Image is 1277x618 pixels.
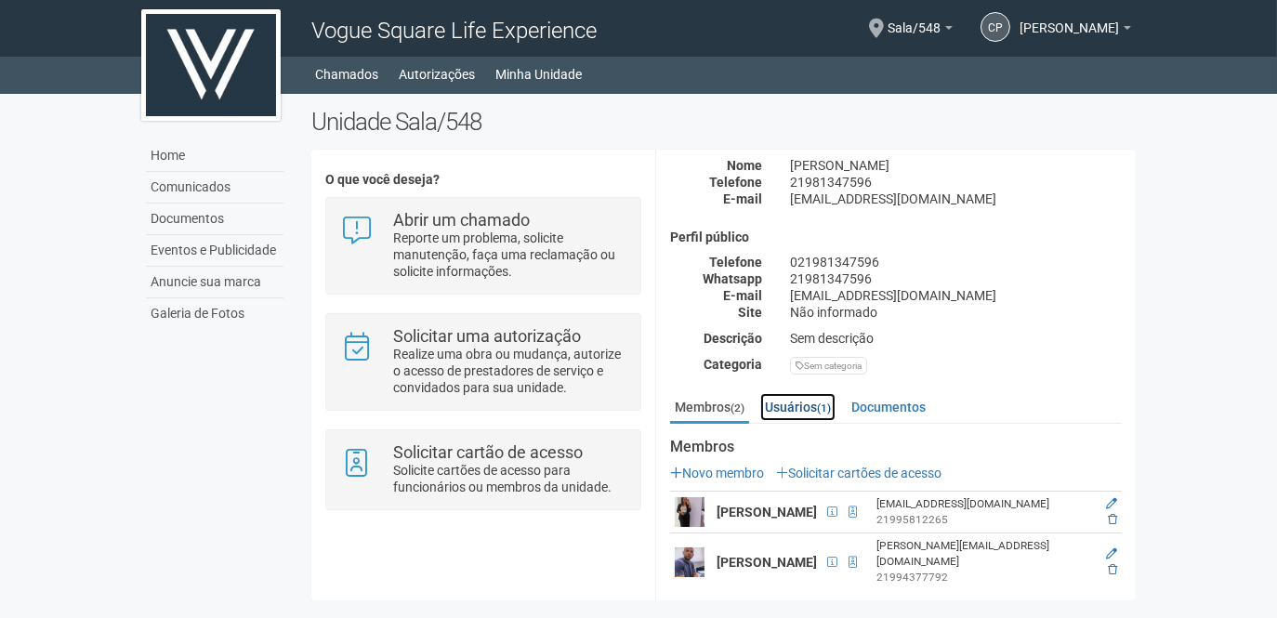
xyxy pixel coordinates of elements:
div: Sem categoria [790,357,867,375]
p: Reporte um problema, solicite manutenção, faça uma reclamação ou solicite informações. [393,230,626,280]
strong: Solicitar cartão de acesso [393,442,583,462]
a: Sala/548 [888,23,953,38]
strong: Solicitar uma autorização [393,326,581,346]
a: Galeria de Fotos [146,298,283,329]
h4: Perfil público [670,230,1122,244]
strong: Categoria [704,357,762,372]
div: [PERSON_NAME] [776,157,1136,174]
a: Autorizações [399,61,475,87]
div: 21994377792 [876,570,1088,585]
a: Usuários(1) [760,393,836,421]
div: [EMAIL_ADDRESS][DOMAIN_NAME] [876,496,1088,512]
a: Membros(2) [670,393,749,424]
a: Excluir membro [1108,563,1117,576]
strong: Nome [727,158,762,173]
img: logo.jpg [141,9,281,121]
a: Chamados [315,61,378,87]
p: Solicite cartões de acesso para funcionários ou membros da unidade. [393,462,626,495]
a: Eventos e Publicidade [146,235,283,267]
strong: Telefone [709,255,762,270]
a: Minha Unidade [495,61,582,87]
a: Solicitar cartões de acesso [776,466,941,480]
h2: Unidade Sala/548 [311,108,1136,136]
a: Editar membro [1106,547,1117,560]
div: 21995812265 [876,512,1088,528]
strong: [PERSON_NAME] [717,505,817,519]
div: 21981347596 [776,270,1136,287]
strong: Membros [670,439,1122,455]
a: [PERSON_NAME] [1020,23,1131,38]
strong: Site [738,305,762,320]
a: Documentos [146,204,283,235]
strong: [PERSON_NAME] [717,555,817,570]
div: [PERSON_NAME][EMAIL_ADDRESS][DOMAIN_NAME] [876,538,1088,570]
a: Comunicados [146,172,283,204]
strong: Whatsapp [703,271,762,286]
div: Não informado [776,304,1136,321]
img: user.png [675,547,704,577]
img: user.png [675,497,704,527]
p: Realize uma obra ou mudança, autorize o acesso de prestadores de serviço e convidados para sua un... [393,346,626,396]
span: Vogue Square Life Experience [311,18,597,44]
a: Novo membro [670,466,764,480]
a: Documentos [847,393,930,421]
strong: Telefone [709,175,762,190]
div: [EMAIL_ADDRESS][DOMAIN_NAME] [776,287,1136,304]
div: 021981347596 [776,254,1136,270]
a: Solicitar cartão de acesso Solicite cartões de acesso para funcionários ou membros da unidade. [340,444,625,495]
div: [EMAIL_ADDRESS][DOMAIN_NAME] [776,191,1136,207]
a: CP [981,12,1010,42]
a: Anuncie sua marca [146,267,283,298]
span: Sala/548 [888,3,941,35]
small: (2) [731,401,744,414]
a: Excluir membro [1108,513,1117,526]
small: (1) [817,401,831,414]
strong: Descrição [704,331,762,346]
a: Editar membro [1106,497,1117,510]
div: Sem descrição [776,330,1136,347]
strong: Abrir um chamado [393,210,530,230]
div: 21981347596 [776,174,1136,191]
a: Home [146,140,283,172]
a: Abrir um chamado Reporte um problema, solicite manutenção, faça uma reclamação ou solicite inform... [340,212,625,280]
strong: E-mail [723,288,762,303]
h4: O que você deseja? [325,173,640,187]
a: Solicitar uma autorização Realize uma obra ou mudança, autorize o acesso de prestadores de serviç... [340,328,625,396]
strong: E-mail [723,191,762,206]
span: Carolina Pereira Sousa [1020,3,1119,35]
